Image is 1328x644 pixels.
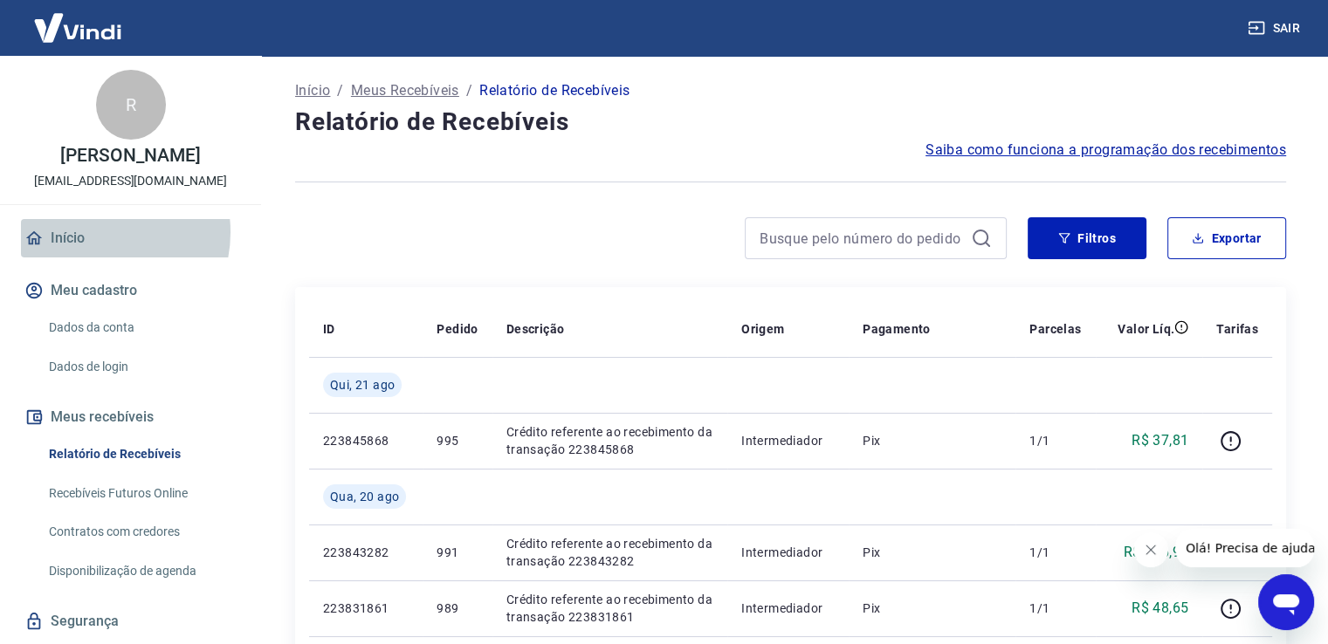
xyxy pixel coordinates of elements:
p: 1/1 [1029,544,1081,561]
p: Intermediador [741,432,835,449]
a: Recebíveis Futuros Online [42,476,240,511]
button: Exportar [1167,217,1286,259]
a: Dados de login [42,349,240,385]
p: Descrição [506,320,565,338]
p: [PERSON_NAME] [60,147,200,165]
p: Crédito referente ao recebimento da transação 223843282 [506,535,713,570]
p: ID [323,320,335,338]
p: Pix [863,432,1001,449]
p: 223845868 [323,432,409,449]
a: Disponibilização de agenda [42,553,240,589]
button: Meus recebíveis [21,398,240,436]
img: Vindi [21,1,134,54]
p: Tarifas [1216,320,1258,338]
a: Início [295,80,330,101]
span: Qua, 20 ago [330,488,399,505]
a: Dados da conta [42,310,240,346]
p: Origem [741,320,784,338]
iframe: Mensagem da empresa [1175,529,1314,567]
p: Pagamento [863,320,931,338]
p: Valor Líq. [1118,320,1174,338]
p: R$ 48,65 [1132,598,1188,619]
h4: Relatório de Recebíveis [295,105,1286,140]
a: Segurança [21,602,240,641]
p: Relatório de Recebíveis [479,80,630,101]
input: Busque pelo número do pedido [760,225,964,251]
div: R [96,70,166,140]
button: Sair [1244,12,1307,45]
a: Contratos com credores [42,514,240,550]
p: 1/1 [1029,432,1081,449]
p: 991 [437,544,478,561]
a: Saiba como funciona a programação dos recebimentos [925,140,1286,161]
p: / [466,80,472,101]
button: Filtros [1028,217,1146,259]
p: R$ 37,81 [1132,430,1188,451]
p: 1/1 [1029,599,1081,617]
p: Intermediador [741,599,835,617]
p: Pedido [437,320,478,338]
iframe: Botão para abrir a janela de mensagens [1258,574,1314,630]
p: Parcelas [1029,320,1081,338]
p: Crédito referente ao recebimento da transação 223845868 [506,423,713,458]
a: Meus Recebíveis [351,80,459,101]
p: Intermediador [741,544,835,561]
p: Pix [863,599,1001,617]
span: Qui, 21 ago [330,376,395,394]
a: Início [21,219,240,257]
span: Olá! Precisa de ajuda? [10,12,147,26]
iframe: Fechar mensagem [1133,532,1168,567]
p: R$ 176,95 [1124,542,1189,563]
p: / [337,80,343,101]
p: 223843282 [323,544,409,561]
p: Crédito referente ao recebimento da transação 223831861 [506,591,713,626]
p: 223831861 [323,599,409,617]
p: Pix [863,544,1001,561]
a: Relatório de Recebíveis [42,436,240,472]
p: 989 [437,599,478,617]
p: [EMAIL_ADDRESS][DOMAIN_NAME] [34,172,227,190]
button: Meu cadastro [21,271,240,310]
p: 995 [437,432,478,449]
